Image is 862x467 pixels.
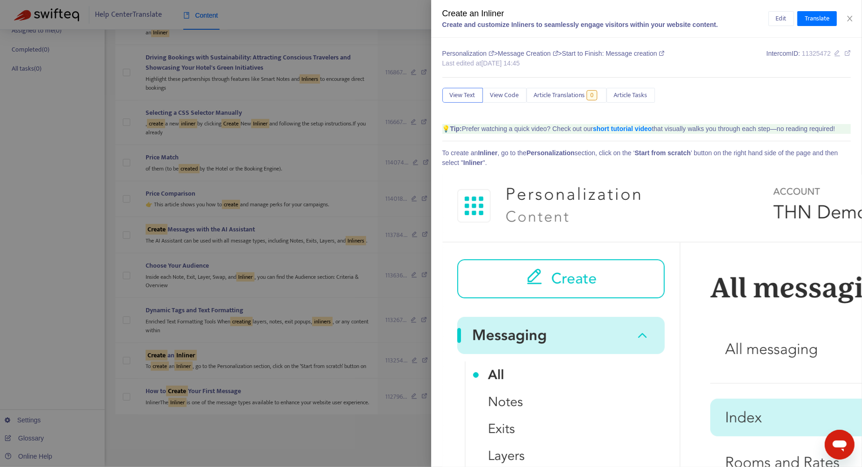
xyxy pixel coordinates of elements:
[450,125,462,132] b: Tip:
[478,149,498,157] b: Inliner
[527,88,607,103] button: Article Translations0
[614,90,648,100] span: Article Tasks
[805,13,829,24] span: Translate
[498,50,562,57] span: Message Creation >
[607,88,655,103] button: Article Tasks
[802,50,831,57] span: 11325472
[635,149,691,157] b: Start from scratch
[843,14,856,23] button: Close
[442,88,483,103] button: View Text
[776,13,787,24] span: Edit
[442,7,768,20] div: Create an Inliner
[825,430,855,460] iframe: Button to launch messaging window
[534,90,585,100] span: Article Translations
[442,124,851,134] p: 💡 Prefer watching a quick video? Check out our that visually walks you through each step—no readi...
[442,20,768,30] div: Create and customize Inliners to seamlessly engage visitors within your website content.
[442,59,665,68] div: Last edited at [DATE] 14:45
[797,11,837,26] button: Translate
[463,159,483,166] b: Inliner
[587,90,597,100] span: 0
[846,15,854,22] span: close
[483,88,527,103] button: View Code
[768,11,794,26] button: Edit
[562,50,665,57] span: Start to Finish: Message creation
[450,90,475,100] span: View Text
[767,49,851,68] div: Intercom ID:
[442,148,851,168] p: To create an , go to the section, click on the ‘ ’ button on the right hand side of the page and ...
[490,90,519,100] span: View Code
[442,50,498,57] span: Personalization >
[593,125,652,132] a: short tutorial video
[527,149,575,157] b: Personalization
